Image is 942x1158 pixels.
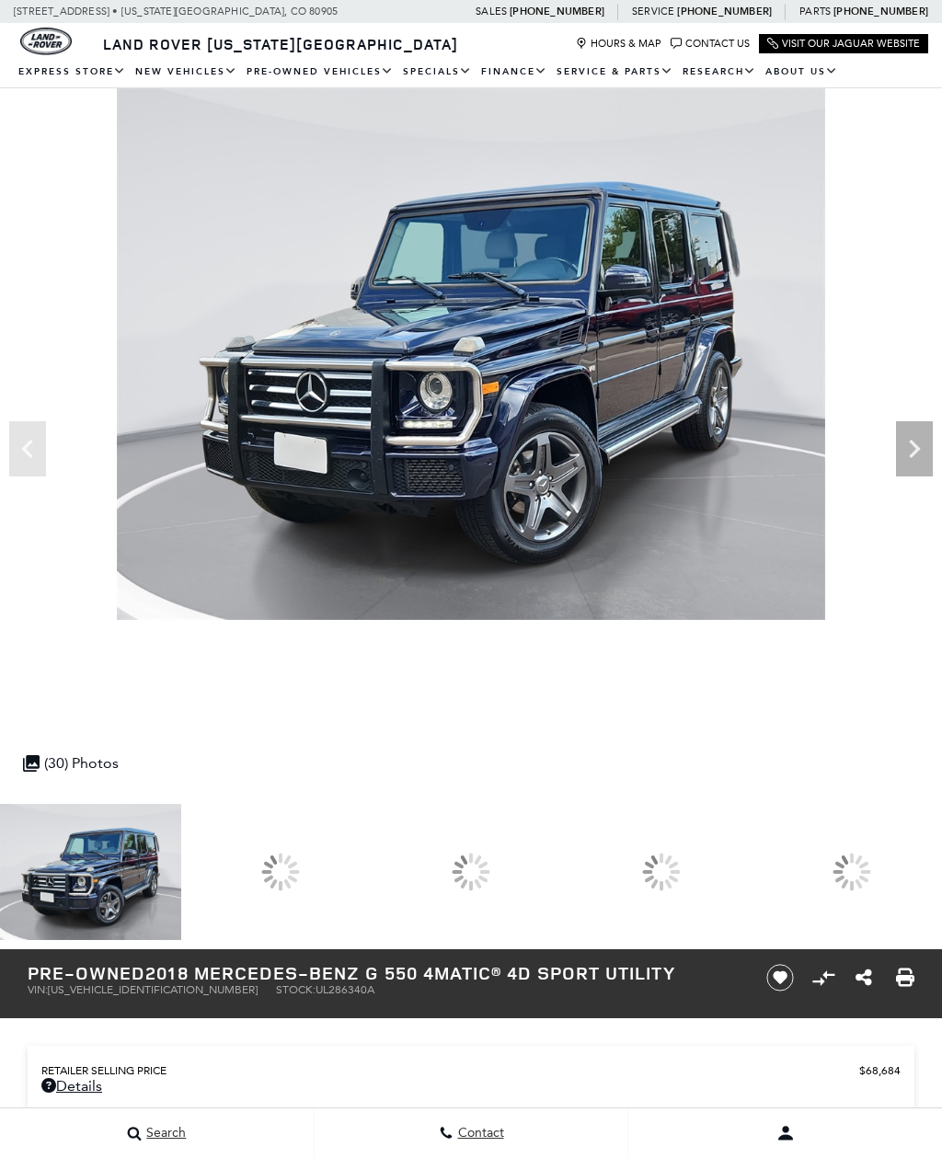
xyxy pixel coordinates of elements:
span: Stock: [276,983,316,996]
a: Print this Pre-Owned 2018 Mercedes-Benz G 550 4MATIC® 4D Sport Utility [896,967,914,989]
a: About Us [761,56,843,88]
span: $68,684 [859,1064,901,1077]
a: EXPRESS STORE [14,56,131,88]
button: Open user profile menu [628,1110,942,1156]
a: [PHONE_NUMBER] [677,5,772,18]
a: Retailer Selling Price $68,684 [41,1064,901,1077]
span: [US_VEHICLE_IDENTIFICATION_NUMBER] [48,983,258,996]
strong: Pre-Owned [28,960,145,985]
span: Retailer Selling Price [41,1064,859,1077]
a: Visit Our Jaguar Website [767,38,920,50]
h1: 2018 Mercedes-Benz G 550 4MATIC® 4D Sport Utility [28,963,740,983]
a: Details [41,1077,901,1095]
div: (30) Photos [14,745,128,781]
a: New Vehicles [131,56,242,88]
a: Share this Pre-Owned 2018 Mercedes-Benz G 550 4MATIC® 4D Sport Utility [856,967,872,989]
a: Contact Us [671,38,750,50]
a: Service & Parts [552,56,678,88]
a: Hours & Map [576,38,661,50]
nav: Main Navigation [14,56,928,88]
a: [STREET_ADDRESS] • [US_STATE][GEOGRAPHIC_DATA], CO 80905 [14,6,338,17]
img: Land Rover [20,28,72,55]
button: Compare vehicle [810,964,837,992]
span: VIN: [28,983,48,996]
a: [PHONE_NUMBER] [510,5,604,18]
button: Save vehicle [760,963,800,992]
div: Next [896,421,933,476]
a: Pre-Owned Vehicles [242,56,398,88]
a: Specials [398,56,477,88]
span: Land Rover [US_STATE][GEOGRAPHIC_DATA] [103,34,458,54]
a: land-rover [20,28,72,55]
span: Contact [454,1126,504,1141]
span: UL286340A [316,983,374,996]
a: [PHONE_NUMBER] [833,5,928,18]
a: Research [678,56,761,88]
a: Land Rover [US_STATE][GEOGRAPHIC_DATA] [92,34,469,54]
a: Finance [477,56,552,88]
span: Search [142,1126,186,1141]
